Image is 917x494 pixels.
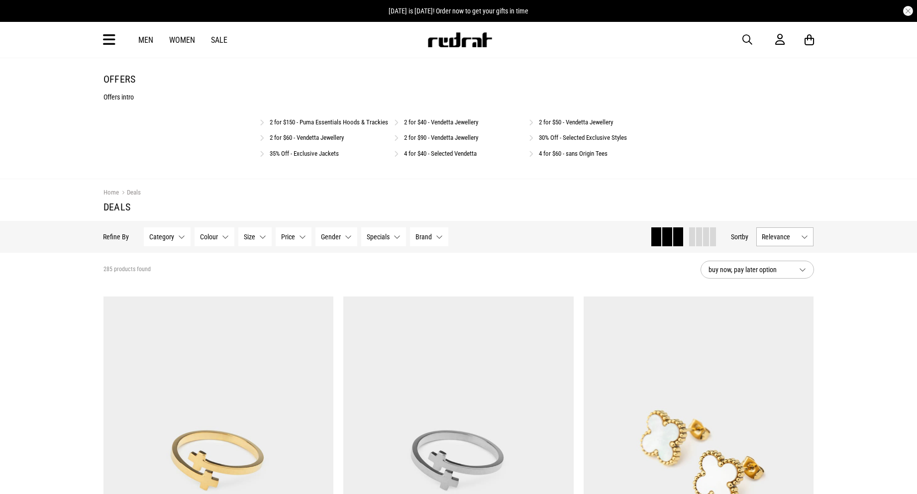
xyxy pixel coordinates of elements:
a: 35% Off - Exclusive Jackets [270,150,339,157]
button: Specials [362,227,407,246]
a: 4 for $60 - sans Origin Tees [539,150,608,157]
span: Brand [416,233,432,241]
a: 2 for $50 - Vendetta Jewellery [539,118,613,126]
a: Men [138,35,153,45]
span: [DATE] is [DATE]! Order now to get your gifts in time [389,7,528,15]
a: Deals [119,189,141,198]
a: 4 for $40 - Selected Vendetta [404,150,477,157]
a: Home [103,189,119,196]
button: Gender [316,227,358,246]
span: by [742,233,749,241]
img: Redrat logo [427,32,493,47]
a: 30% Off - Selected Exclusive Styles [539,134,627,141]
span: Gender [321,233,341,241]
button: buy now, pay later option [701,261,814,279]
button: Relevance [757,227,814,246]
span: Category [150,233,175,241]
button: Sortby [731,231,749,243]
h1: Offers [103,73,814,85]
p: Refine By [103,233,129,241]
button: Brand [410,227,449,246]
button: Size [239,227,272,246]
a: Women [169,35,195,45]
p: Offers intro [103,93,814,101]
span: Specials [367,233,390,241]
span: Price [282,233,296,241]
span: Relevance [762,233,798,241]
a: 2 for $60 - Vendetta Jewellery [270,134,344,141]
span: Colour [201,233,218,241]
a: 2 for $150 - Puma Essentials Hoods & Trackies [270,118,388,126]
span: 285 products found [103,266,151,274]
span: Size [244,233,256,241]
button: Category [144,227,191,246]
h1: Deals [103,201,814,213]
button: Price [276,227,312,246]
a: 2 for $90 - Vendetta Jewellery [404,134,478,141]
a: Sale [211,35,227,45]
button: Colour [195,227,235,246]
a: 2 for $40 - Vendetta Jewellery [404,118,478,126]
span: buy now, pay later option [709,264,791,276]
